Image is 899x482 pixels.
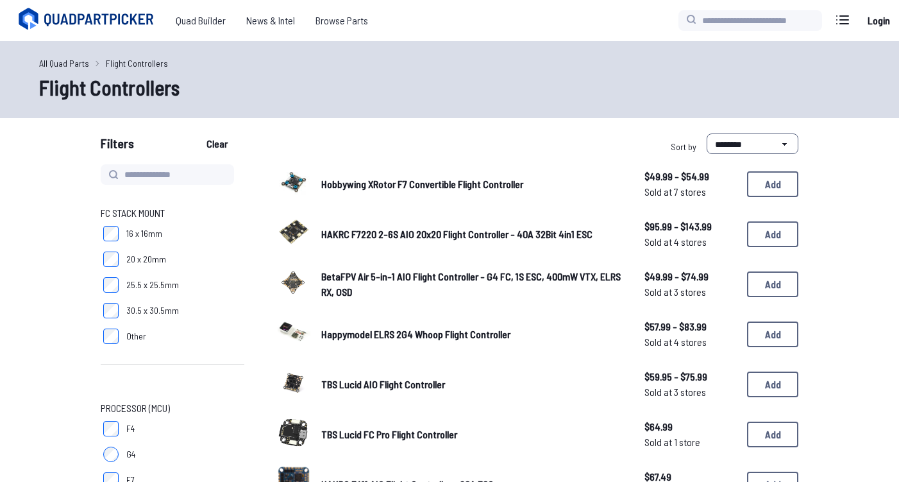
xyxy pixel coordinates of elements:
a: image [275,415,311,454]
a: image [275,365,311,404]
button: Add [747,372,798,397]
span: Hobbywing XRotor F7 Convertible Flight Controller [321,178,523,190]
a: Quad Builder [165,8,236,33]
img: image [275,365,311,400]
a: HAKRC F7220 2-6S AIO 20x20 Flight Controller - 40A 32Bit 4in1 ESC [321,227,624,242]
span: Sold at 4 stores [644,234,737,250]
a: image [275,314,311,354]
span: FC Stack Mount [101,205,165,221]
a: Happymodel ELRS 2G4 Whoop Flight Controller [321,327,624,342]
span: $57.99 - $83.99 [644,319,737,334]
span: $49.99 - $54.99 [644,169,737,184]
a: BetaFPV Air 5-in-1 AIO Flight Controller - G4 FC, 1S ESC, 400mW VTX, ELRS RX, OSD [321,269,624,300]
a: Flight Controllers [106,56,168,70]
span: $64.99 [644,419,737,435]
span: Other [126,330,146,343]
input: 25.5 x 25.5mm [103,277,119,293]
a: image [275,264,311,304]
h1: Flight Controllers [39,72,860,103]
a: Browse Parts [305,8,378,33]
span: Sort by [671,141,696,152]
span: F4 [126,422,135,435]
span: 30.5 x 30.5mm [126,304,179,317]
span: Sold at 1 store [644,435,737,450]
img: image [275,164,311,200]
a: All Quad Parts [39,56,89,70]
span: Sold at 7 stores [644,184,737,200]
span: TBS Lucid AIO Flight Controller [321,378,445,390]
span: Filters [101,133,134,159]
input: Other [103,329,119,344]
a: TBS Lucid FC Pro Flight Controller [321,427,624,442]
img: image [275,415,311,451]
input: F4 [103,421,119,436]
img: image [275,264,311,300]
span: G4 [126,448,135,461]
select: Sort by [707,133,798,154]
span: Processor (MCU) [101,400,170,416]
img: image [275,314,311,350]
a: TBS Lucid AIO Flight Controller [321,377,624,392]
button: Add [747,422,798,447]
span: Happymodel ELRS 2G4 Whoop Flight Controller [321,328,510,340]
button: Add [747,271,798,297]
a: Hobbywing XRotor F7 Convertible Flight Controller [321,176,624,192]
span: 25.5 x 25.5mm [126,279,179,291]
button: Clear [196,133,239,154]
button: Add [747,322,798,347]
span: $95.99 - $143.99 [644,219,737,234]
input: 30.5 x 30.5mm [103,303,119,318]
span: $59.95 - $75.99 [644,369,737,384]
span: HAKRC F7220 2-6S AIO 20x20 Flight Controller - 40A 32Bit 4in1 ESC [321,228,592,240]
input: G4 [103,447,119,462]
span: 20 x 20mm [126,253,166,266]
span: TBS Lucid FC Pro Flight Controller [321,428,457,440]
a: News & Intel [236,8,305,33]
span: $49.99 - $74.99 [644,269,737,284]
input: 16 x 16mm [103,226,119,241]
span: BetaFPV Air 5-in-1 AIO Flight Controller - G4 FC, 1S ESC, 400mW VTX, ELRS RX, OSD [321,270,621,298]
span: Sold at 3 stores [644,284,737,300]
button: Add [747,171,798,197]
span: 16 x 16mm [126,227,162,240]
a: image [275,164,311,204]
img: image [275,214,311,250]
span: Sold at 4 stores [644,334,737,350]
span: Sold at 3 stores [644,384,737,400]
input: 20 x 20mm [103,252,119,267]
button: Add [747,221,798,247]
a: image [275,214,311,254]
a: Login [863,8,894,33]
